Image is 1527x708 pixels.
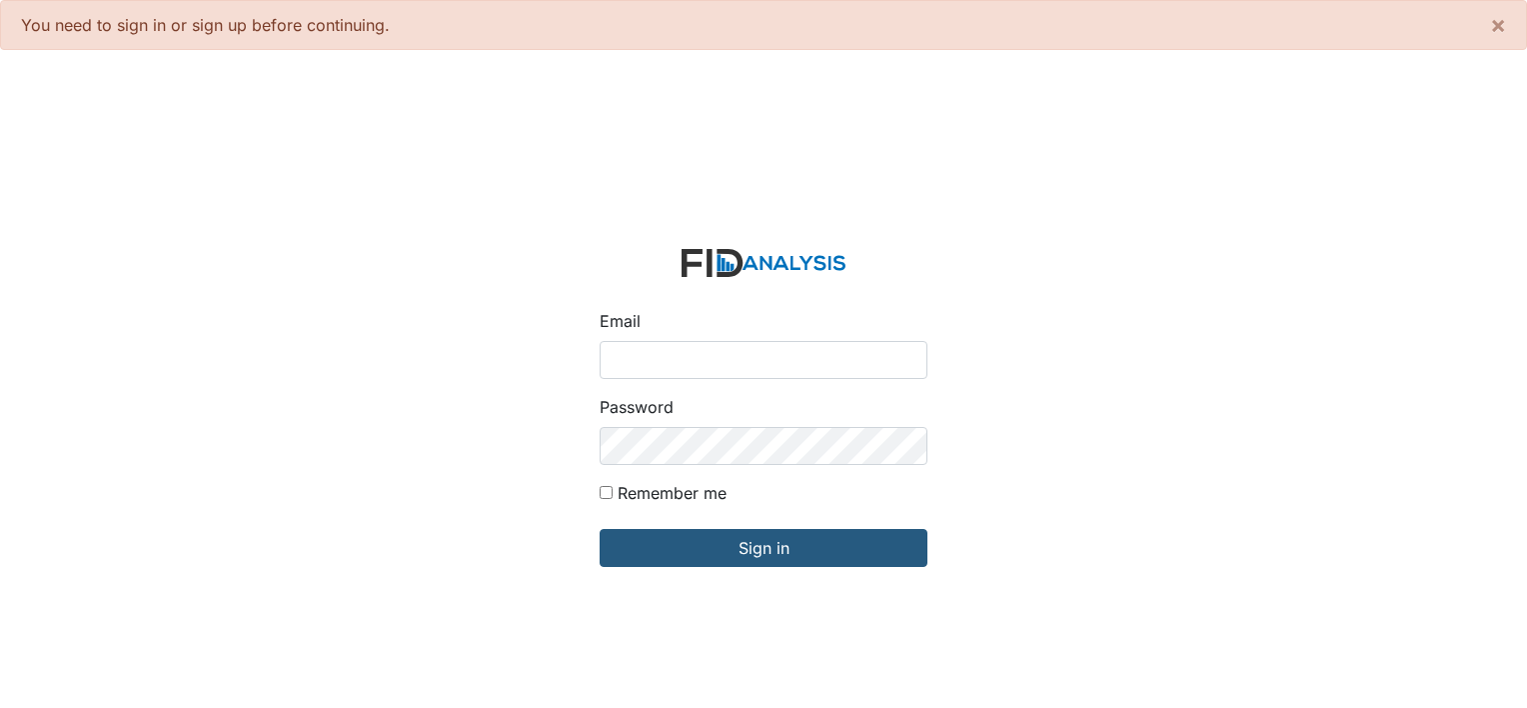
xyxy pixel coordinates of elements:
label: Email [600,309,641,333]
img: logo-2fc8c6e3336f68795322cb6e9a2b9007179b544421de10c17bdaae8622450297.svg [682,249,845,278]
button: × [1470,1,1526,49]
label: Remember me [618,481,727,505]
span: × [1490,10,1506,39]
input: Sign in [600,529,927,567]
label: Password [600,395,674,419]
